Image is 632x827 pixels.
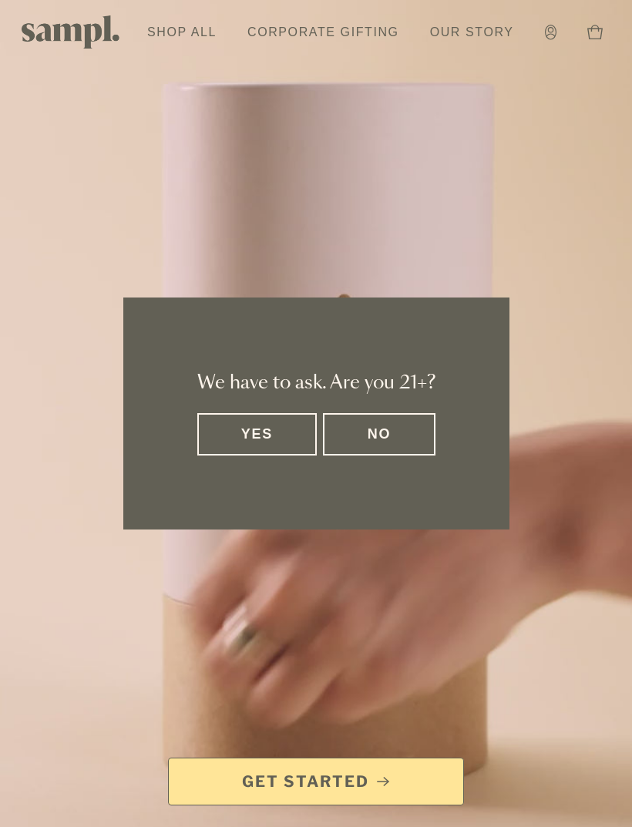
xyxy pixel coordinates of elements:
a: Get Started [168,758,464,805]
a: Corporate Gifting [240,15,407,49]
span: Get Started [242,771,369,792]
a: Our Story [422,15,522,49]
a: Shop All [140,15,224,49]
img: Sampl logo [22,15,120,49]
